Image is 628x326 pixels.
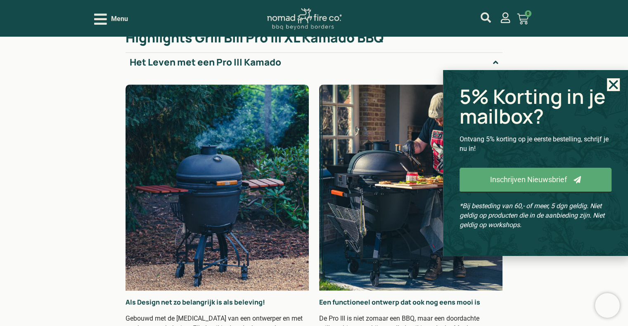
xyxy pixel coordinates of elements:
[94,12,128,26] div: Open/Close Menu
[525,10,531,17] span: 0
[500,12,511,23] a: mijn account
[130,57,281,68] h2: Het Leven met een Pro III Kamado
[267,8,341,30] img: Nomad Logo
[460,87,611,126] h2: 5% Korting in je mailbox?
[126,299,309,305] h2: Als Design net zo belangrijk is als beleving!
[460,168,611,193] a: Inschrijven Nieuwsbrief
[126,31,502,44] h2: Highlights Grill Bill Pro III XL Kamado BBQ
[460,134,611,153] p: Ontvang 5% korting op je eerste bestelling, schrijf je nu in!
[126,52,502,72] summary: Het Leven met een Pro III Kamado
[507,8,538,30] a: 0
[595,293,620,318] iframe: Brevo live chat
[607,78,620,91] a: Close
[319,299,502,305] h2: Een functioneel ontwerp dat ook nog eens mooi is
[481,12,491,23] a: mijn account
[111,14,128,24] span: Menu
[460,202,604,229] em: *Bij besteding van 60,- of meer, 5 dgn geldig. Niet geldig op producten die in de aanbieding zijn...
[126,84,309,291] img: Pro III XL Kamado BBQ
[490,176,567,183] span: Inschrijven Nieuwsbrief
[319,84,502,291] img: Grill BIll Pro III Grate Organizer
